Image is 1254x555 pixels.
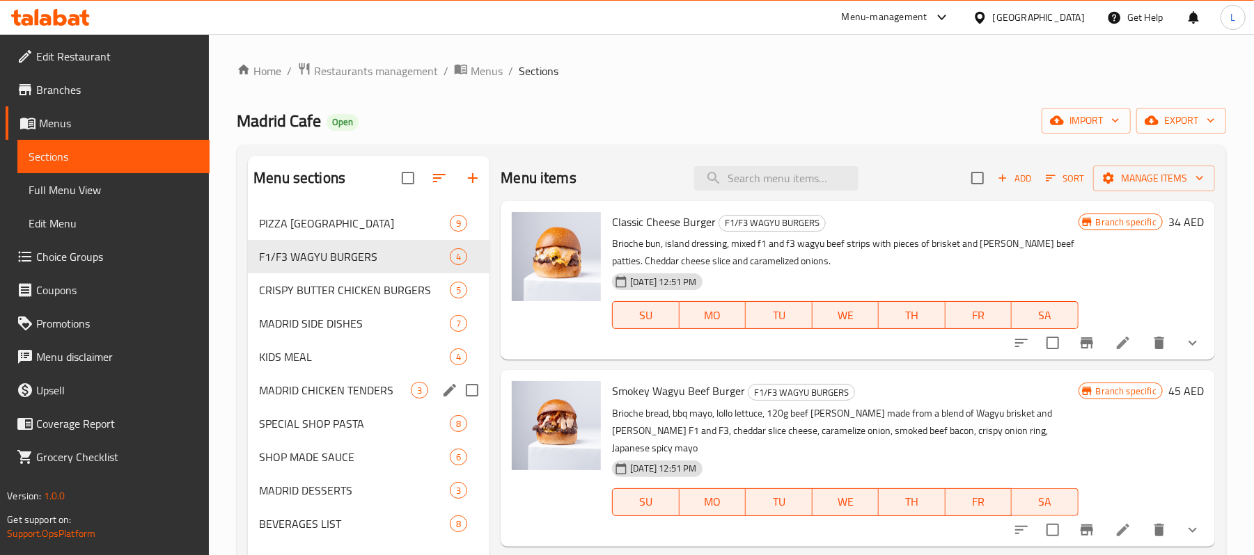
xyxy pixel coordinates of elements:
[259,482,450,499] span: MADRID DESSERTS
[259,449,450,465] span: SHOP MADE SAUCE
[963,163,992,193] span: Select section
[36,315,198,332] span: Promotions
[6,40,210,73] a: Edit Restaurant
[43,487,65,505] span: 1.0.0
[1184,335,1201,351] svg: Show Choices
[29,148,198,165] span: Sections
[248,307,489,340] div: MADRID SIDE DISHES7
[456,161,489,195] button: Add section
[612,235,1078,270] p: Brioche bun, island dressing, mixed f1 and f3 wagyu beef strips with pieces of brisket and [PERSO...
[612,301,679,329] button: SU
[450,250,467,264] span: 4
[6,240,210,273] a: Choice Groups
[1115,522,1131,538] a: Edit menu item
[29,182,198,198] span: Full Menu View
[248,407,489,440] div: SPECIAL SHOP PASTA8
[749,385,854,401] span: F1/F3 WAGYU BURGERS
[6,340,210,373] a: Menu disclaimer
[6,307,210,340] a: Promotions
[1038,515,1067,545] span: Select to update
[1046,170,1084,186] span: Sort
[1042,108,1131,134] button: import
[1230,10,1235,25] span: L
[248,373,489,407] div: MADRID CHICKEN TENDERS3edit
[501,168,577,188] h2: Menu items
[7,524,95,542] a: Support.OpsPlatform
[1143,326,1176,360] button: delete
[259,215,450,232] div: PIZZA MADRID
[680,301,746,329] button: MO
[444,63,448,79] li: /
[680,488,746,516] button: MO
[1005,326,1038,360] button: sort-choices
[748,384,855,401] div: F1/F3 WAGYU BURGERS
[259,282,450,298] div: CRISPY BUTTER CHICKEN BURGERS
[1037,168,1093,189] span: Sort items
[17,207,210,240] a: Edit Menu
[746,488,813,516] button: TU
[36,449,198,465] span: Grocery Checklist
[842,9,927,26] div: Menu-management
[625,462,702,475] span: [DATE] 12:51 PM
[1038,328,1067,357] span: Select to update
[393,163,423,193] span: Select all sections
[1143,513,1176,547] button: delete
[813,488,879,516] button: WE
[951,492,1007,512] span: FR
[248,240,489,273] div: F1/F3 WAGYU BURGERS4
[450,284,467,297] span: 5
[259,215,450,232] span: PIZZA [GEOGRAPHIC_DATA]
[1176,513,1209,547] button: show more
[450,348,467,365] div: items
[253,168,345,188] h2: Menu sections
[259,415,450,432] span: SPECIAL SHOP PASTA
[813,301,879,329] button: WE
[471,63,503,79] span: Menus
[1017,305,1073,325] span: SA
[1147,112,1215,129] span: export
[259,515,450,532] div: BEVERAGES LIST
[751,305,807,325] span: TU
[36,382,198,399] span: Upsell
[1005,513,1038,547] button: sort-choices
[1017,492,1073,512] span: SA
[6,440,210,474] a: Grocery Checklist
[297,62,438,80] a: Restaurants management
[6,106,210,140] a: Menus
[879,301,946,329] button: TH
[454,62,503,80] a: Menus
[1168,212,1204,232] h6: 34 AED
[259,382,411,399] div: MADRID CHICKEN TENDERS
[1093,166,1215,191] button: Manage items
[450,282,467,298] div: items
[450,351,467,364] span: 4
[248,340,489,373] div: KIDS MEAL4
[237,62,1226,80] nav: breadcrumb
[746,301,813,329] button: TU
[1012,301,1079,329] button: SA
[6,373,210,407] a: Upsell
[1176,326,1209,360] button: show more
[36,48,198,65] span: Edit Restaurant
[685,492,741,512] span: MO
[314,63,438,79] span: Restaurants management
[946,488,1012,516] button: FR
[259,348,450,365] div: KIDS MEAL
[248,440,489,474] div: SHOP MADE SAUCE6
[618,492,673,512] span: SU
[1042,168,1088,189] button: Sort
[508,63,513,79] li: /
[512,381,601,470] img: Smokey Wagyu Beef Burger
[612,211,716,232] span: Classic Cheese Burger
[519,63,558,79] span: Sections
[992,168,1037,189] button: Add
[248,201,489,546] nav: Menu sections
[259,315,450,332] span: MADRID SIDE DISHES
[7,510,71,529] span: Get support on:
[450,515,467,532] div: items
[751,492,807,512] span: TU
[694,166,859,191] input: search
[951,305,1007,325] span: FR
